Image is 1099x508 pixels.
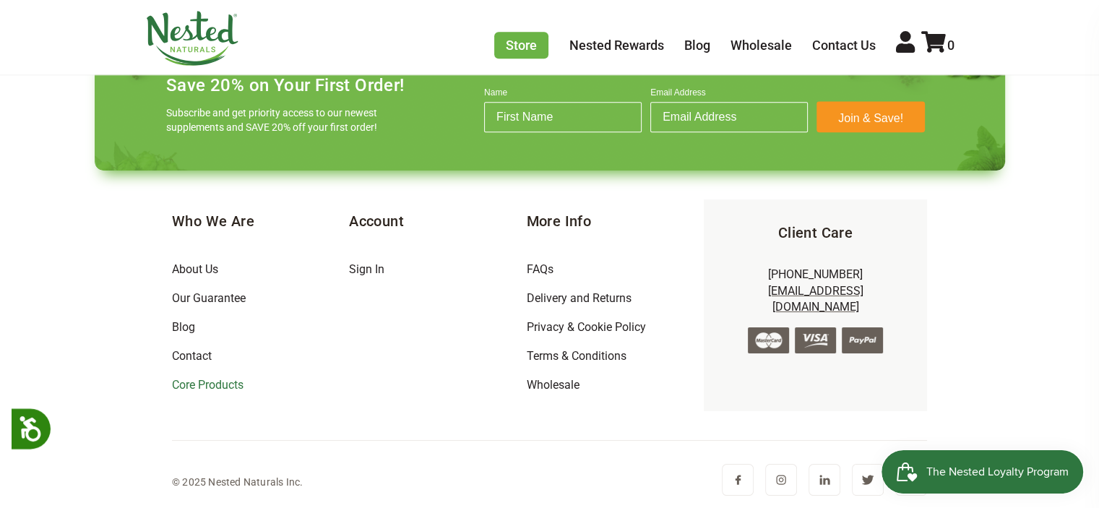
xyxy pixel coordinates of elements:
a: Contact [172,349,212,363]
label: Email Address [650,87,808,102]
div: © 2025 Nested Naturals Inc. [172,473,303,491]
a: Wholesale [526,378,579,392]
img: credit-cards.png [748,327,883,353]
h5: More Info [526,211,703,231]
button: Join & Save! [816,101,925,132]
a: Store [494,32,548,59]
a: Privacy & Cookie Policy [526,320,645,334]
h4: Save 20% on Your First Order! [166,75,405,95]
a: About Us [172,262,218,276]
a: Delivery and Returns [526,291,631,305]
a: Core Products [172,378,243,392]
a: Our Guarantee [172,291,246,305]
h5: Client Care [727,223,904,243]
iframe: Button to open loyalty program pop-up [882,450,1085,494]
input: Email Address [650,102,808,132]
a: [PHONE_NUMBER] [768,267,863,281]
a: Wholesale [730,38,792,53]
p: Subscribe and get priority access to our newest supplements and SAVE 20% off your first order! [166,106,383,134]
a: Terms & Conditions [526,349,626,363]
img: Nested Naturals [145,11,239,66]
h5: Account [349,211,526,231]
input: First Name [484,102,642,132]
a: Sign In [349,262,384,276]
h5: Who We Are [172,211,349,231]
a: [EMAIL_ADDRESS][DOMAIN_NAME] [767,284,863,314]
a: Contact Us [812,38,876,53]
a: Blog [684,38,710,53]
a: Blog [172,320,195,334]
a: FAQs [526,262,553,276]
label: Name [484,87,642,102]
span: 0 [947,38,954,53]
a: Nested Rewards [569,38,664,53]
a: 0 [921,38,954,53]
